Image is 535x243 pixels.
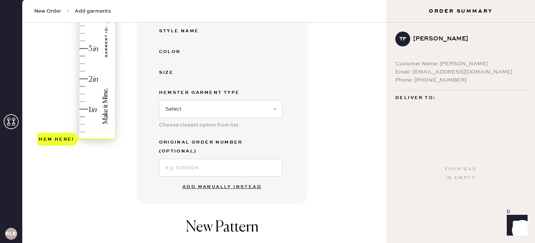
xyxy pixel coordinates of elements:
div: Size [159,68,218,77]
span: Add garments [75,7,111,15]
div: Color [159,47,218,56]
div: Hem here! [39,135,74,144]
h3: RLESA [5,231,17,236]
div: [STREET_ADDRESS] Unit 512 [GEOGRAPHIC_DATA] , NJ 07310 [395,102,526,131]
div: Email: [EMAIL_ADDRESS][DOMAIN_NAME] [395,68,526,76]
span: New Order [34,7,61,15]
button: Add manually instead [178,180,266,194]
div: Phone: [PHONE_NUMBER] [395,76,526,84]
h3: TF [399,36,406,42]
div: [PERSON_NAME] [413,35,520,43]
div: Your bag is empty [444,165,477,183]
div: Customer Name: [PERSON_NAME] [395,60,526,68]
div: Choose closest option from list. [159,121,282,129]
iframe: Front Chat [500,210,532,242]
label: Original Order Number (Optional) [159,138,282,156]
span: Deliver to: [395,93,435,102]
input: e.g. 1020304 [159,159,282,177]
label: Hemster Garment Type [159,88,282,97]
div: Style name [159,27,218,36]
h3: Order Summary [386,7,535,15]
